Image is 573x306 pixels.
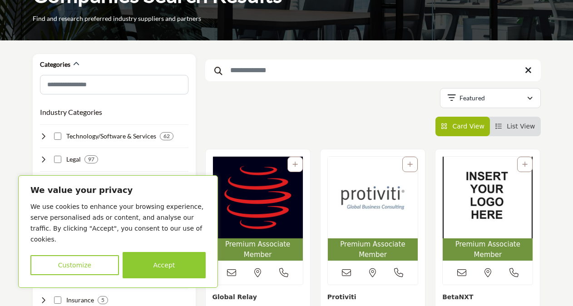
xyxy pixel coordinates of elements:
img: Protiviti [328,157,418,238]
h3: BetaNXT [442,292,533,301]
a: Global Relay [212,293,257,301]
a: Add To List [292,161,298,168]
h4: Technology/Software & Services: Developing and implementing technology solutions to support secur... [66,132,156,141]
button: Accept [123,252,206,278]
p: We use cookies to enhance your browsing experience, serve personalised ads or content, and analys... [30,201,206,245]
a: Open Listing in new tab [328,157,418,261]
a: View Card [441,123,484,130]
input: Select Insurance checkbox [54,296,61,304]
button: Customize [30,255,119,275]
img: Global Relay [213,157,303,238]
p: Find and research preferred industry suppliers and partners [33,14,201,23]
a: Open Listing in new tab [443,157,533,261]
input: Select Technology/Software & Services checkbox [54,133,61,140]
p: Featured [459,94,485,103]
li: Card View [435,117,490,136]
a: View List [495,123,535,130]
h2: Categories [40,60,70,69]
a: Open Listing in new tab [213,157,303,261]
h4: Insurance: Offering insurance solutions to protect securities industry firms from various risks. [66,296,94,305]
button: Industry Categories [40,107,102,118]
span: Card View [452,123,484,130]
div: 5 Results For Insurance [98,296,108,304]
span: Premium Associate Member [445,239,531,260]
p: We value your privacy [30,185,206,196]
h3: Protiviti [327,292,418,301]
input: Search Category [40,75,188,94]
div: 62 Results For Technology/Software & Services [160,132,173,140]
h3: Global Relay [212,292,303,301]
li: List View [490,117,541,136]
a: Add To List [407,161,413,168]
a: BetaNXT [442,293,473,301]
a: Add To List [522,161,528,168]
div: 97 Results For Legal [84,155,98,163]
span: Premium Associate Member [330,239,416,260]
b: 5 [101,297,104,303]
span: Premium Associate Member [215,239,301,260]
a: Protiviti [327,293,356,301]
input: Select Legal checkbox [54,156,61,163]
img: BetaNXT [443,157,533,238]
b: 62 [163,133,170,139]
b: 97 [88,156,94,163]
input: Search Keyword [205,59,541,81]
span: List View [507,123,535,130]
button: Featured [440,88,541,108]
h4: Legal: Providing legal advice, compliance support, and litigation services to securities industry... [66,155,81,164]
